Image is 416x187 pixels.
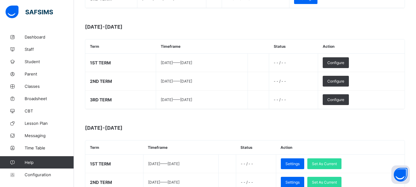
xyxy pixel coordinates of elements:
span: 1ST TERM [90,161,111,166]
span: - - / - - [274,79,286,83]
span: Configuration [25,172,74,177]
span: 1ST TERM [90,60,111,65]
span: - - / - - [241,180,253,185]
th: Timeframe [156,39,248,54]
th: Status [236,140,276,155]
span: Parent [25,71,74,76]
span: [DATE] —— [DATE] [161,79,192,83]
span: [DATE]-[DATE] [85,125,208,131]
span: Broadsheet [25,96,74,101]
span: Help [25,160,74,165]
span: Configure [327,97,344,102]
span: Set As Current [312,161,337,166]
span: 2ND TERM [90,79,112,84]
span: Classes [25,84,74,89]
span: [DATE]-[DATE] [85,24,208,30]
th: Term [85,140,143,155]
span: Configure [327,79,344,83]
th: Action [318,39,405,54]
span: Messaging [25,133,74,138]
span: Settings [285,161,300,166]
span: Time Table [25,145,74,150]
button: Open asap [391,165,410,184]
span: [DATE] —— [DATE] [148,161,180,166]
span: - - / - - [274,97,286,102]
span: Student [25,59,74,64]
th: Term [85,39,156,54]
span: Settings [285,180,300,185]
span: Lesson Plan [25,121,74,126]
span: Staff [25,47,74,52]
span: Set As Current [312,180,337,185]
th: Status [269,39,318,54]
span: 3RD TERM [90,97,112,102]
th: Timeframe [143,140,218,155]
th: Action [276,140,405,155]
img: safsims [6,6,53,18]
span: 2ND TERM [90,180,112,185]
span: Dashboard [25,35,74,39]
span: [DATE] —— [DATE] [148,180,180,185]
span: - - / - - [241,161,253,166]
span: [DATE] —— [DATE] [161,60,192,65]
span: - - / - - [274,60,286,65]
span: CBT [25,108,74,113]
span: [DATE] —— [DATE] [161,97,192,102]
span: Configure [327,60,344,65]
